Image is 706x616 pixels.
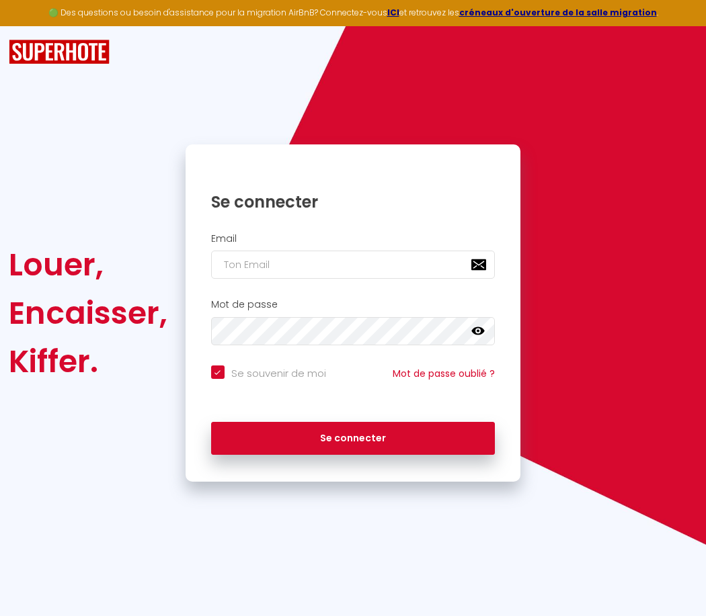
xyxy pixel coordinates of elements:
h2: Mot de passe [211,299,496,310]
a: créneaux d'ouverture de la salle migration [459,7,657,18]
a: ICI [387,7,399,18]
div: Encaisser, [9,289,167,337]
div: Louer, [9,240,167,289]
input: Ton Email [211,251,496,279]
a: Mot de passe oublié ? [393,367,495,380]
h2: Email [211,233,496,245]
h1: Se connecter [211,191,496,212]
img: SuperHote logo [9,40,110,64]
div: Kiffer. [9,337,167,386]
button: Se connecter [211,422,496,455]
